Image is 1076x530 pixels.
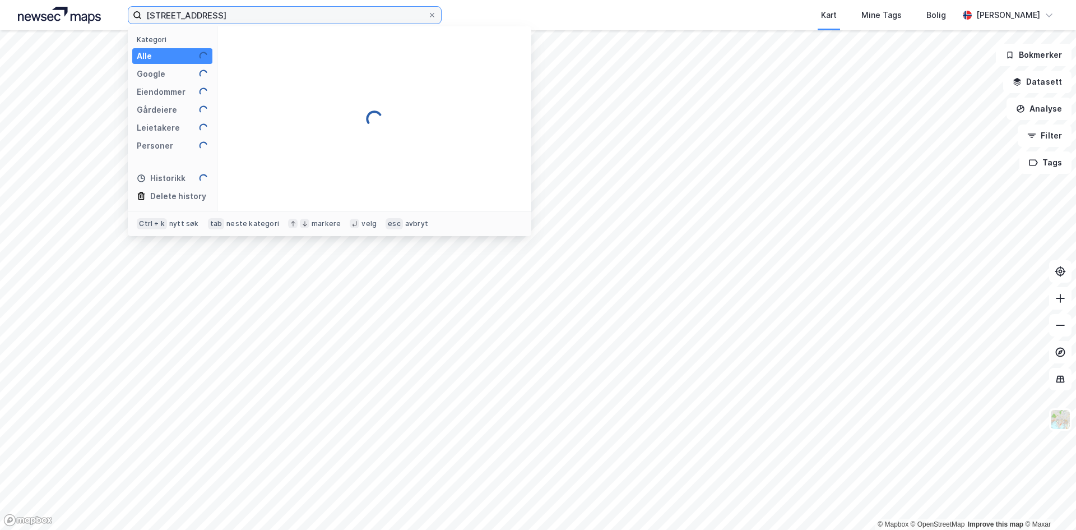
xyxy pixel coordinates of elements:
div: Alle [137,49,152,63]
button: Datasett [1003,71,1072,93]
div: [PERSON_NAME] [976,8,1040,22]
button: Analyse [1007,98,1072,120]
div: Delete history [150,190,206,203]
div: neste kategori [226,219,279,228]
img: spinner.a6d8c91a73a9ac5275cf975e30b51cfb.svg [199,87,208,96]
img: spinner.a6d8c91a73a9ac5275cf975e30b51cfb.svg [199,123,208,132]
div: avbryt [405,219,428,228]
a: Mapbox homepage [3,514,53,527]
div: Kategori [137,35,212,44]
img: spinner.a6d8c91a73a9ac5275cf975e30b51cfb.svg [199,141,208,150]
iframe: Chat Widget [1020,476,1076,530]
div: markere [312,219,341,228]
img: spinner.a6d8c91a73a9ac5275cf975e30b51cfb.svg [199,52,208,61]
div: Ctrl + k [137,218,167,229]
img: Z [1050,409,1071,430]
div: Bolig [926,8,946,22]
div: Mine Tags [861,8,902,22]
div: esc [386,218,403,229]
div: Personer [137,139,173,153]
button: Tags [1019,151,1072,174]
button: Filter [1018,125,1072,147]
div: velg [361,219,377,228]
div: Google [137,67,165,81]
button: Bokmerker [996,44,1072,66]
div: Gårdeiere [137,103,177,117]
img: spinner.a6d8c91a73a9ac5275cf975e30b51cfb.svg [199,105,208,114]
div: Leietakere [137,121,180,135]
img: spinner.a6d8c91a73a9ac5275cf975e30b51cfb.svg [199,70,208,79]
a: Improve this map [968,520,1023,528]
div: nytt søk [169,219,199,228]
div: Kart [821,8,837,22]
a: Mapbox [878,520,908,528]
img: spinner.a6d8c91a73a9ac5275cf975e30b51cfb.svg [199,174,208,183]
img: logo.a4113a55bc3d86da70a041830d287a7e.svg [18,7,101,24]
div: tab [208,218,225,229]
img: spinner.a6d8c91a73a9ac5275cf975e30b51cfb.svg [365,110,383,128]
div: Historikk [137,172,185,185]
div: Eiendommer [137,85,185,99]
input: Søk på adresse, matrikkel, gårdeiere, leietakere eller personer [142,7,428,24]
a: OpenStreetMap [911,520,965,528]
